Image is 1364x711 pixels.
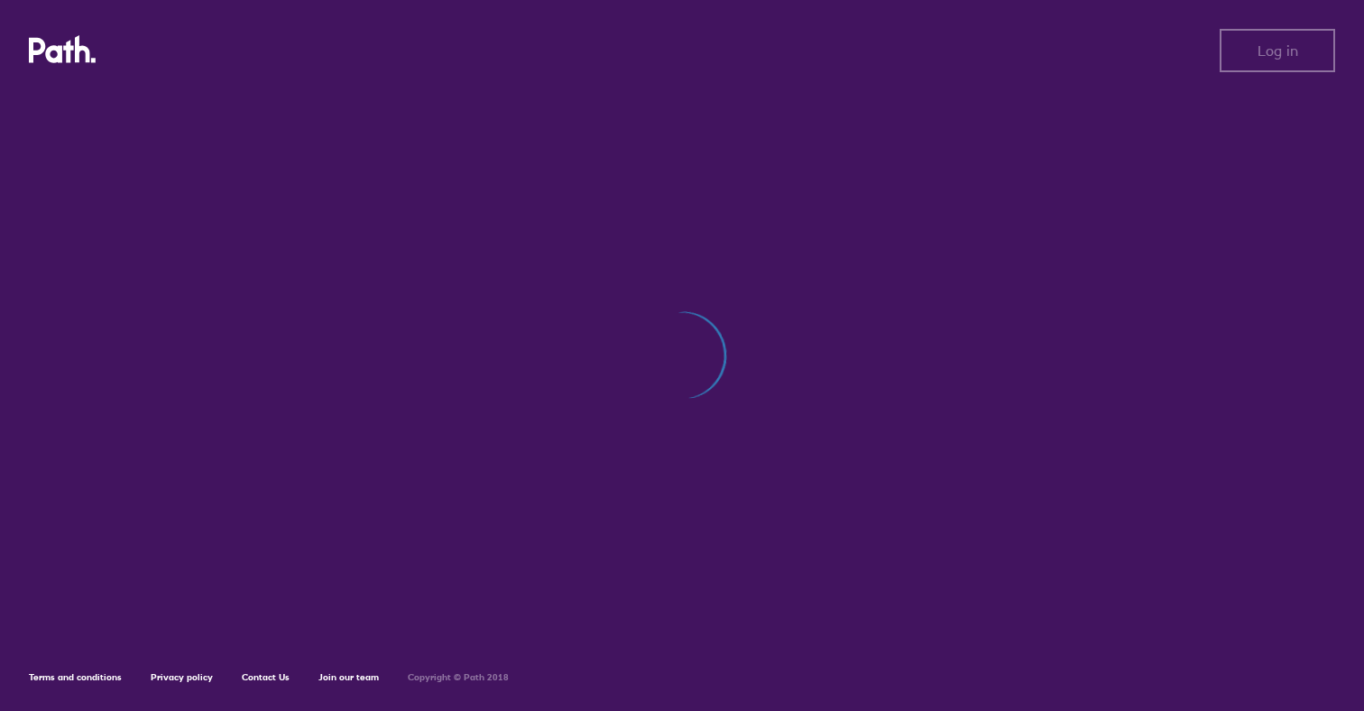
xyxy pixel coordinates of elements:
[29,671,122,683] a: Terms and conditions
[1220,29,1335,72] button: Log in
[151,671,213,683] a: Privacy policy
[318,671,379,683] a: Join our team
[1258,42,1298,59] span: Log in
[242,671,290,683] a: Contact Us
[408,672,509,683] h6: Copyright © Path 2018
